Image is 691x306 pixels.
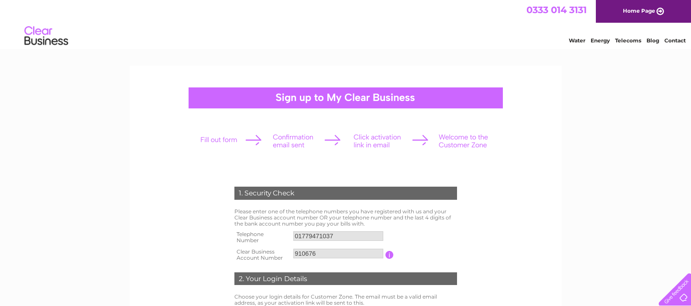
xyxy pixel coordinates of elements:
div: 1. Security Check [234,187,457,200]
a: Energy [591,37,610,44]
th: Telephone Number [232,229,292,246]
img: logo.png [24,23,69,49]
div: Clear Business is a trading name of Verastar Limited (registered in [GEOGRAPHIC_DATA] No. 3667643... [140,5,552,42]
a: 0333 014 3131 [526,4,587,15]
div: 2. Your Login Details [234,272,457,285]
a: Blog [646,37,659,44]
td: Please enter one of the telephone numbers you have registered with us and your Clear Business acc... [232,206,459,229]
a: Water [569,37,585,44]
input: Information [385,251,394,259]
a: Contact [664,37,686,44]
a: Telecoms [615,37,641,44]
th: Clear Business Account Number [232,246,292,264]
